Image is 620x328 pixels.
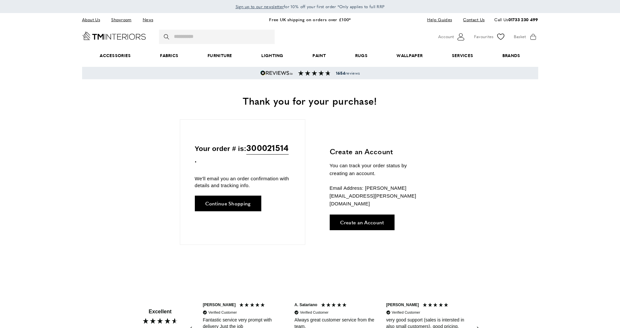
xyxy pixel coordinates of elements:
[437,46,488,66] a: Services
[203,302,236,308] div: [PERSON_NAME]
[260,70,293,76] img: Reviews.io 5 stars
[205,201,251,206] span: Continue Shopping
[340,46,382,66] a: Rugs
[422,302,451,309] div: 5 Stars
[236,4,284,9] span: Sign up to our newsletter
[164,30,170,44] button: Search
[340,220,384,225] span: Create an Account
[298,70,331,76] img: Reviews section
[82,32,146,40] a: Go to Home page
[474,32,506,42] a: Favourites
[438,32,466,42] button: Customer Account
[246,141,289,155] span: 300021514
[106,15,136,24] a: Showroom
[243,94,377,108] span: Thank you for your purchase!
[330,184,426,208] p: Email Address: [PERSON_NAME][EMAIL_ADDRESS][PERSON_NAME][DOMAIN_NAME]
[488,46,535,66] a: Brands
[138,15,158,24] a: News
[239,302,267,309] div: 5 Stars
[247,46,298,66] a: Lighting
[193,46,247,66] a: Furniture
[382,46,437,66] a: Wallpaper
[85,46,145,66] span: Accessories
[142,317,179,324] div: 4.80 Stars
[298,46,340,66] a: Paint
[195,196,261,211] a: Continue Shopping
[330,162,426,177] p: You can track your order status by creating an account.
[236,3,284,10] a: Sign up to our newsletter
[508,16,538,22] a: 01733 230 499
[386,302,419,308] div: [PERSON_NAME]
[145,46,193,66] a: Fabrics
[336,70,345,76] strong: 1654
[336,70,360,76] span: reviews
[209,310,237,315] div: Verified Customer
[321,302,349,309] div: 5 Stars
[330,146,426,157] h3: Create an Account
[300,310,328,315] div: Verified Customer
[494,16,538,23] p: Call Us
[422,15,457,24] a: Help Guides
[438,33,454,40] span: Account
[269,16,351,22] a: Free UK shipping on orders over £100*
[458,15,484,24] a: Contact Us
[474,33,494,40] span: Favourites
[236,4,385,9] span: for 10% off your first order *Only applies to full RRP
[295,302,317,308] div: A. Satariano
[82,15,105,24] a: About Us
[195,175,290,189] p: We'll email you an order confirmation with details and tracking info.
[149,308,171,315] div: Excellent
[195,141,290,166] p: Your order # is: .
[392,310,420,315] div: Verified Customer
[330,215,395,230] a: Create an Account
